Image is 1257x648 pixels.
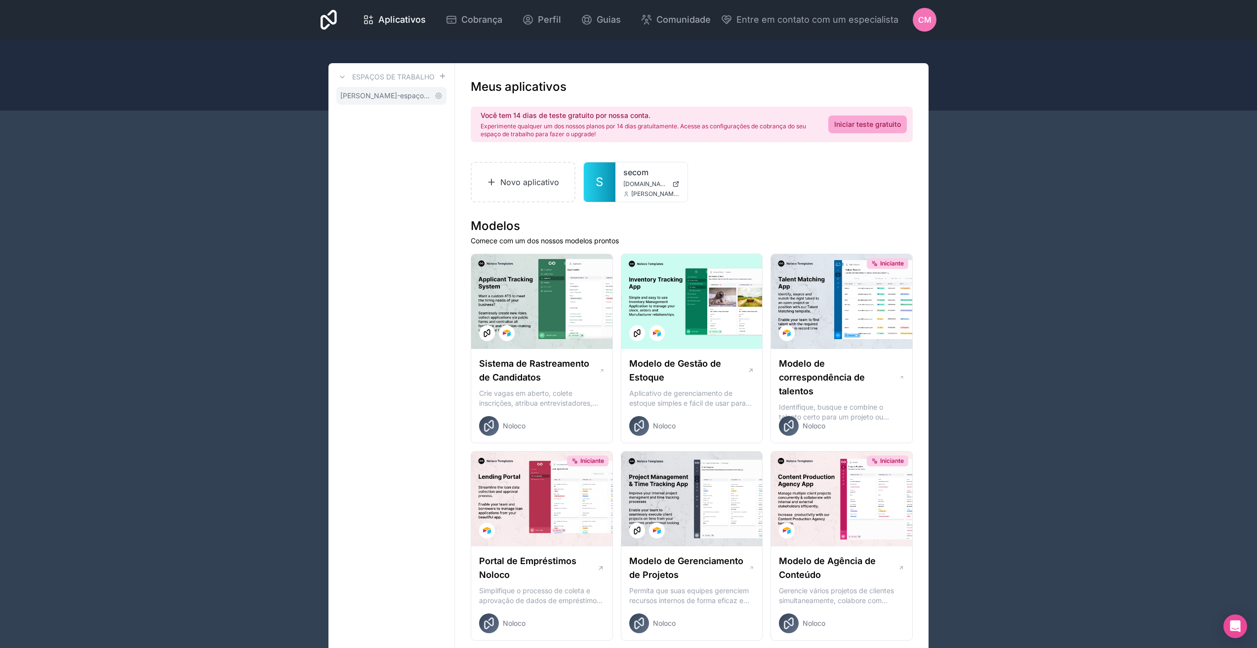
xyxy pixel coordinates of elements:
a: Novo aplicativo [471,162,575,202]
font: Noloco [803,619,825,627]
font: Noloco [803,421,825,430]
font: Iniciante [580,457,604,464]
img: Logotipo do Airtable [483,527,491,534]
font: CM [918,15,932,25]
a: Guias [573,9,629,31]
font: Modelo de Gestão de Estoque [629,358,721,382]
font: Você tem 14 dias de teste gratuito por nossa conta. [481,111,650,119]
font: [PERSON_NAME]-espaço-de-trabalho [340,91,465,100]
font: Experimente qualquer um dos nossos planos por 14 dias gratuitamente. Acesse as configurações de c... [481,122,806,138]
a: Cobrança [438,9,510,31]
font: Iniciar teste gratuito [834,120,901,128]
font: Permita que suas equipes gerenciem recursos internos de forma eficaz e executem projetos de clien... [629,586,749,624]
a: [DOMAIN_NAME] [623,180,680,188]
font: Modelo de correspondência de talentos [779,358,865,396]
font: secom [623,167,649,177]
font: Noloco [503,619,526,627]
font: Noloco [653,421,676,430]
font: Comece com um dos nossos modelos prontos [471,236,619,245]
font: Comunidade [656,14,711,25]
button: Entre em contato com um especialista [721,13,898,27]
font: Iniciante [880,457,904,464]
font: Cobrança [461,14,502,25]
img: Logotipo do Airtable [653,329,661,337]
font: Meus aplicativos [471,79,567,94]
font: Noloco [653,619,676,627]
font: Novo aplicativo [500,177,559,187]
font: [DOMAIN_NAME] [623,180,671,188]
a: Perfil [514,9,569,31]
a: Iniciar teste gratuito [828,115,907,133]
font: Guias [597,14,621,25]
a: [PERSON_NAME]-espaço-de-trabalho [336,87,446,105]
font: Noloco [503,421,526,430]
font: Perfil [538,14,561,25]
a: Espaços de trabalho [336,71,435,83]
font: Iniciante [880,260,904,267]
font: Crie vagas em aberto, colete inscrições, atribua entrevistadores, centralize o feedback dos candi... [479,389,602,437]
font: Modelos [471,219,520,233]
a: secom [623,166,680,178]
div: Abra o Intercom Messenger [1223,614,1247,638]
font: Simplifique o processo de coleta e aprovação de dados de empréstimos com nosso modelo de Portal d... [479,586,603,624]
font: S [596,175,603,189]
font: Entre em contato com um especialista [736,14,898,25]
a: Comunidade [633,9,719,31]
img: Logotipo do Airtable [503,329,511,337]
font: [PERSON_NAME][EMAIL_ADDRESS][DOMAIN_NAME] [631,190,779,197]
img: Logotipo do Airtable [783,527,791,534]
a: S [584,162,615,202]
font: Portal de Empréstimos Noloco [479,556,576,580]
font: Modelo de Agência de Conteúdo [779,556,876,580]
img: Logotipo do Airtable [653,527,661,534]
font: Identifique, busque e combine o talento certo para um projeto ou posição em aberto com nosso mode... [779,403,901,441]
font: Espaços de trabalho [352,73,435,81]
img: Logotipo do Airtable [783,329,791,337]
font: Aplicativo de gerenciamento de estoque simples e fácil de usar para gerenciar seu estoque, pedido... [629,389,752,427]
a: Aplicativos [355,9,434,31]
font: Modelo de Gerenciamento de Projetos [629,556,743,580]
font: Aplicativos [378,14,426,25]
font: Sistema de Rastreamento de Candidatos [479,358,589,382]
